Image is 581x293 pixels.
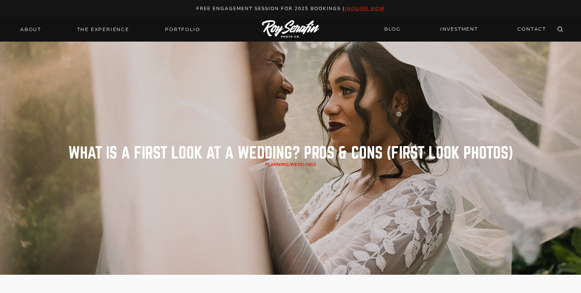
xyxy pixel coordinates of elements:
a: INVESTMENT [435,23,483,36]
span: / [265,162,316,167]
a: planning [265,162,288,167]
a: THE EXPERIENCE [73,24,134,35]
button: View Search Form [555,24,565,35]
a: BLOG [380,23,405,36]
h1: What is a First Look at a wedding? Pros & Cons (First Look Photos) [68,145,513,161]
nav: Primary Navigation [16,24,205,35]
a: Weddings [290,162,316,167]
nav: Secondary Navigation [380,23,551,36]
a: inquire now [345,5,385,12]
a: Portfolio [160,24,205,35]
a: About [16,24,46,35]
a: CONTACT [513,23,551,36]
p: Free engagement session for 2025 Bookings | [9,5,573,13]
img: Logo of Roy Serafin Photo Co., featuring stylized text in white on a light background, representi... [262,20,319,38]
